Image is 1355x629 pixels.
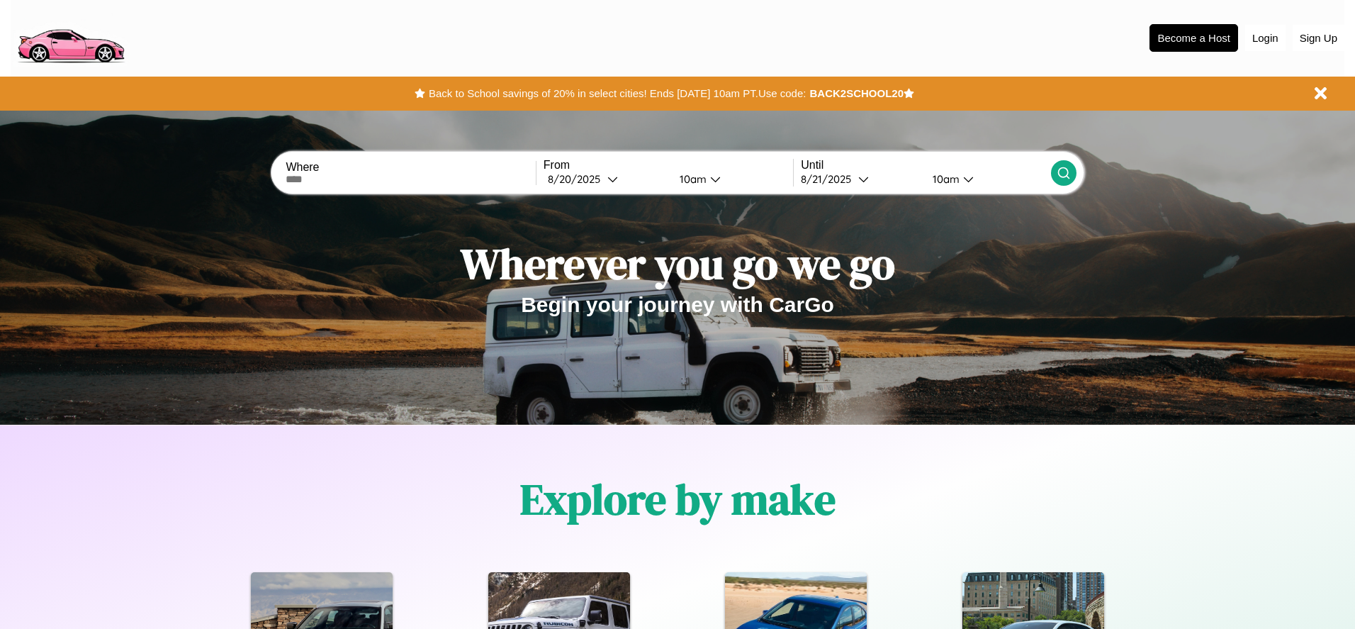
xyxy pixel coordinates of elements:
button: 10am [921,172,1050,187]
div: 10am [673,172,710,186]
label: From [544,159,793,172]
label: Until [801,159,1050,172]
div: 8 / 20 / 2025 [548,172,607,186]
b: BACK2SCHOOL20 [809,87,904,99]
button: 8/20/2025 [544,172,668,187]
img: logo [11,7,130,67]
button: Become a Host [1149,24,1238,52]
div: 8 / 21 / 2025 [801,172,858,186]
button: Back to School savings of 20% in select cities! Ends [DATE] 10am PT.Use code: [425,84,809,104]
h1: Explore by make [520,470,836,528]
button: Login [1245,25,1286,51]
div: 10am [926,172,963,186]
label: Where [286,161,535,174]
button: Sign Up [1293,25,1344,51]
button: 10am [668,172,793,187]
